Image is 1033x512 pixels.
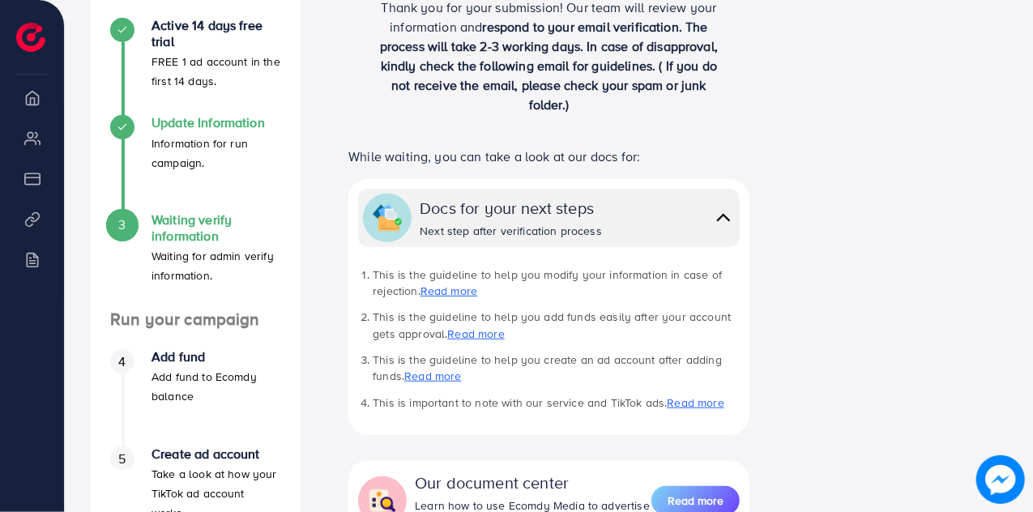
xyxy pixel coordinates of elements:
span: 5 [118,450,126,468]
div: Our document center [415,471,651,494]
p: Information for run campaign. [152,134,281,173]
p: While waiting, you can take a look at our docs for: [348,147,749,166]
a: Read more [404,368,461,384]
img: collapse [373,203,402,233]
li: This is the guideline to help you create an ad account after adding funds. [373,352,740,385]
img: collapse [712,206,735,229]
span: Read more [668,493,724,509]
span: 4 [118,352,126,371]
span: 3 [118,215,126,234]
p: FREE 1 ad account in the first 14 days. [152,52,281,91]
img: image [976,455,1025,504]
p: Waiting for admin verify information. [152,246,281,285]
h4: Add fund [152,349,281,365]
div: Docs for your next steps [420,196,602,220]
p: Add fund to Ecomdy balance [152,367,281,406]
h4: Active 14 days free trial [152,18,281,49]
h4: Waiting verify information [152,212,281,243]
img: logo [16,23,45,52]
li: Active 14 days free trial [91,18,301,115]
li: Add fund [91,349,301,446]
li: This is important to note with our service and TikTok ads. [373,395,740,411]
a: Read more [668,395,724,411]
a: Read more [447,326,504,342]
h4: Update Information [152,115,281,130]
li: This is the guideline to help you modify your information in case of rejection. [373,267,740,300]
div: Next step after verification process [420,223,602,239]
li: This is the guideline to help you add funds easily after your account gets approval. [373,309,740,342]
h4: Create ad account [152,446,281,462]
span: respond to your email verification. The process will take 2-3 working days. In case of disapprova... [380,18,718,113]
h4: Run your campaign [91,309,301,330]
li: Waiting verify information [91,212,301,309]
li: Update Information [91,115,301,212]
a: Read more [420,283,477,299]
